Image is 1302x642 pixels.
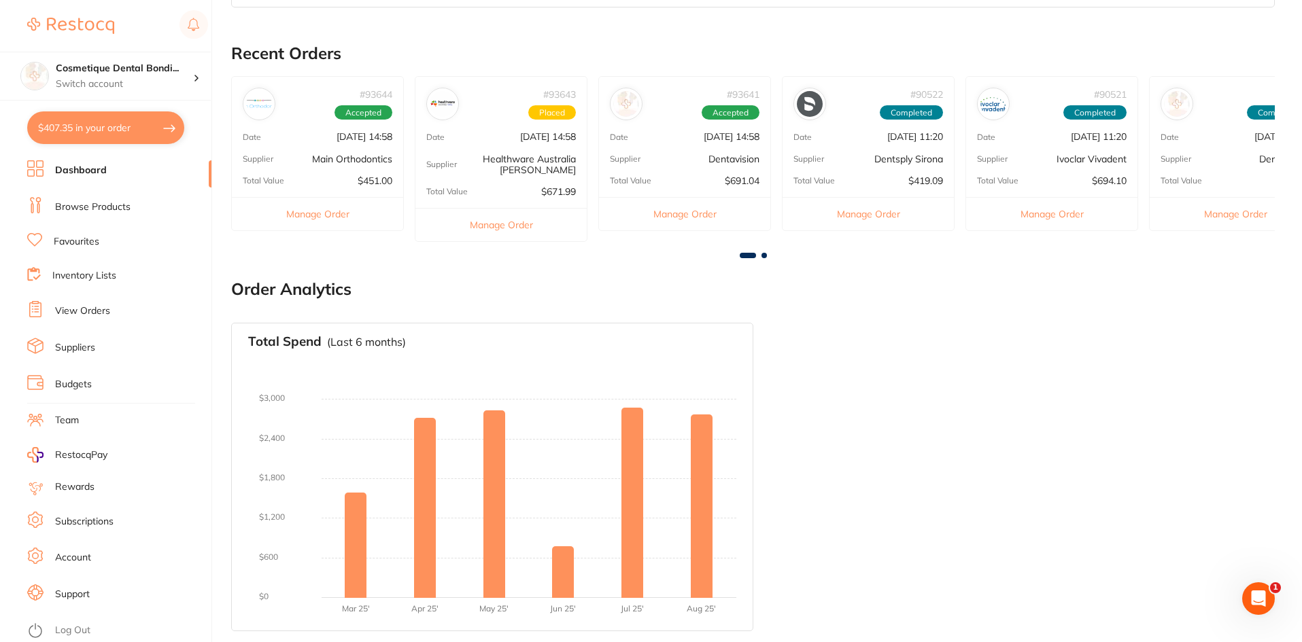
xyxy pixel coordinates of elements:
a: Log Out [55,624,90,637]
p: $694.10 [1092,175,1127,186]
p: Total Value [977,176,1018,185]
p: $691.04 [725,175,759,186]
span: 1 [1270,582,1281,593]
img: Healthware Australia Ridley [430,91,456,117]
button: Manage Order [599,197,770,230]
h3: Total Spend [248,334,322,349]
p: [DATE] 14:58 [704,131,759,142]
p: Date [1161,132,1179,142]
img: Main Orthodontics [246,91,272,117]
span: Completed [880,105,943,120]
button: Manage Order [966,197,1137,230]
button: $407.35 in your order [27,111,184,144]
p: Ivoclar Vivadent [1057,154,1127,164]
span: Completed [1063,105,1127,120]
img: Dentavision [613,91,639,117]
p: # 90521 [1094,89,1127,100]
img: Restocq Logo [27,18,114,34]
a: RestocqPay [27,447,107,463]
img: Dentavision [1164,91,1190,117]
p: Supplier [793,154,824,164]
a: Subscriptions [55,515,114,529]
p: [DATE] 11:20 [1071,131,1127,142]
a: Inventory Lists [52,269,116,283]
a: Suppliers [55,341,95,355]
p: # 93643 [543,89,576,100]
p: Dentavision [708,154,759,164]
button: Log Out [27,620,207,642]
p: (Last 6 months) [327,336,406,348]
a: Team [55,414,79,427]
h2: Order Analytics [231,280,1275,299]
p: Supplier [1161,154,1191,164]
iframe: Intercom live chat [1242,582,1275,615]
a: Favourites [54,235,99,249]
p: $671.99 [541,186,576,197]
span: Accepted [335,105,392,120]
span: RestocqPay [55,448,107,462]
p: $419.09 [908,175,943,186]
p: Date [243,132,261,142]
p: Supplier [610,154,640,164]
p: [DATE] 14:58 [337,131,392,142]
p: Total Value [610,176,651,185]
p: # 93644 [360,89,392,100]
a: Rewards [55,480,95,494]
p: Total Value [793,176,835,185]
button: Manage Order [232,197,403,230]
button: Manage Order [783,197,954,230]
a: Support [55,588,90,601]
p: [DATE] 14:58 [520,131,576,142]
p: Supplier [243,154,273,164]
p: Supplier [977,154,1008,164]
p: Total Value [1161,176,1202,185]
p: Date [977,132,995,142]
a: Budgets [55,378,92,391]
span: Accepted [702,105,759,120]
p: Date [793,132,812,142]
p: Date [610,132,628,142]
p: [DATE] 11:20 [887,131,943,142]
img: RestocqPay [27,447,44,463]
p: # 90522 [910,89,943,100]
a: Browse Products [55,200,131,214]
p: Main Orthodontics [312,154,392,164]
p: Total Value [426,187,468,196]
a: View Orders [55,304,110,318]
img: Cosmetique Dental Bondi Junction [21,63,48,90]
p: # 93641 [727,89,759,100]
img: Ivoclar Vivadent [980,91,1006,117]
h4: Cosmetique Dental Bondi Junction [56,62,193,75]
a: Dashboard [55,164,107,177]
span: Placed [528,105,576,120]
p: Date [426,132,445,142]
a: Restocq Logo [27,10,114,41]
h2: Recent Orders [231,44,1275,63]
p: Switch account [56,77,193,91]
p: Healthware Australia [PERSON_NAME] [457,154,576,175]
p: Supplier [426,160,457,169]
a: Account [55,551,91,565]
button: Manage Order [415,208,587,241]
p: Total Value [243,176,284,185]
img: Dentsply Sirona [797,91,823,117]
p: $451.00 [358,175,392,186]
p: Dentsply Sirona [874,154,943,164]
